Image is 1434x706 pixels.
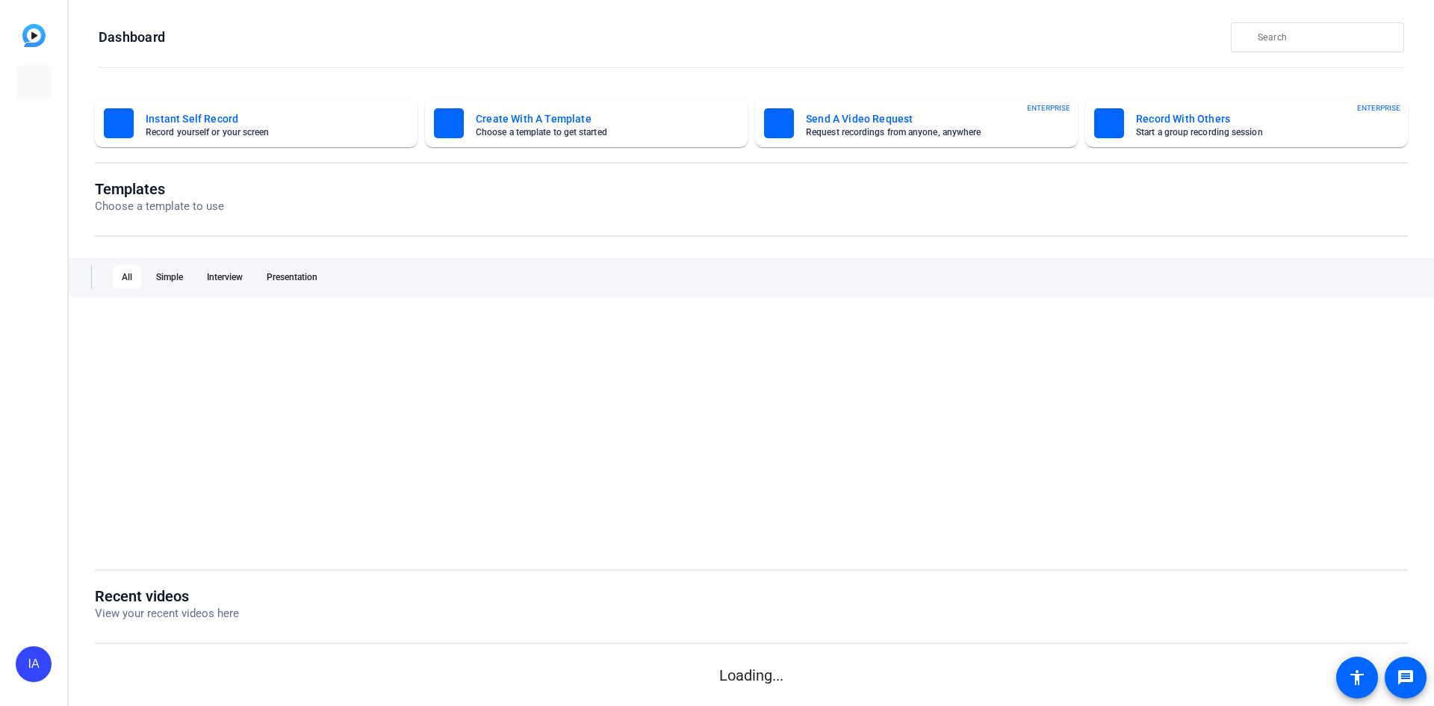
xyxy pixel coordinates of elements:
[1258,28,1392,46] input: Search
[425,99,748,147] button: Create With A TemplateChoose a template to get started
[146,110,385,128] mat-card-title: Instant Self Record
[1085,99,1408,147] button: Record With OthersStart a group recording sessionENTERPRISE
[95,198,224,215] p: Choose a template to use
[95,605,239,622] p: View your recent videos here
[16,646,52,682] div: IA
[1136,110,1375,128] mat-card-title: Record With Others
[476,110,715,128] mat-card-title: Create With A Template
[113,265,141,289] div: All
[806,110,1045,128] mat-card-title: Send A Video Request
[147,265,192,289] div: Simple
[95,99,418,147] button: Instant Self RecordRecord yourself or your screen
[1397,669,1415,687] mat-icon: message
[1357,102,1400,114] span: ENTERPRISE
[99,28,165,46] h1: Dashboard
[1027,102,1070,114] span: ENTERPRISE
[1348,669,1366,687] mat-icon: accessibility
[95,587,239,605] h1: Recent videos
[1136,128,1375,137] mat-card-subtitle: Start a group recording session
[146,128,385,137] mat-card-subtitle: Record yourself or your screen
[198,265,252,289] div: Interview
[476,128,715,137] mat-card-subtitle: Choose a template to get started
[755,99,1078,147] button: Send A Video RequestRequest recordings from anyone, anywhereENTERPRISE
[22,24,46,47] img: blue-gradient.svg
[95,180,224,198] h1: Templates
[95,664,1408,687] p: Loading...
[806,128,1045,137] mat-card-subtitle: Request recordings from anyone, anywhere
[258,265,326,289] div: Presentation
